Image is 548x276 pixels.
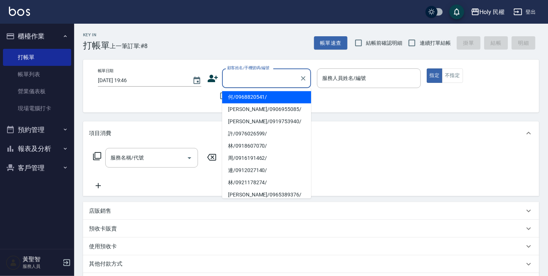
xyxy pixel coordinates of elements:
[468,4,508,20] button: Holy 民權
[83,255,539,273] div: 其他付款方式
[83,33,110,37] h2: Key In
[6,255,21,270] img: Person
[23,263,60,270] p: 服務人員
[98,74,185,87] input: YYYY/MM/DD hh:mm
[366,39,403,47] span: 結帳前確認明細
[222,140,311,152] li: 林/0918607070/
[89,225,117,233] p: 預收卡販賣
[83,121,539,145] div: 項目消費
[83,220,539,238] div: 預收卡販賣
[98,68,113,74] label: 帳單日期
[3,158,71,178] button: 客戶管理
[89,243,117,250] p: 使用預收卡
[188,72,206,90] button: Choose date, selected date is 2025-09-17
[222,176,311,189] li: 林/0921178274/
[184,152,195,164] button: Open
[3,27,71,46] button: 櫃檯作業
[222,115,311,128] li: [PERSON_NAME]/0919753940/
[442,68,463,83] button: 不指定
[480,7,505,17] div: Holy 民權
[89,207,111,215] p: 店販銷售
[3,139,71,158] button: 報表及分析
[3,49,71,66] a: 打帳單
[23,256,60,263] h5: 黃聖智
[89,260,126,268] p: 其他付款方式
[89,129,111,137] p: 項目消費
[449,4,464,19] button: save
[222,152,311,164] li: 周/0916191462/
[420,39,451,47] span: 連續打單結帳
[222,91,311,103] li: 何/0968820541/
[110,41,148,51] span: 上一筆訂單:#8
[227,65,270,71] label: 顧客姓名/手機號碼/編號
[222,164,311,176] li: 連/0912027140/
[3,83,71,100] a: 營業儀表板
[222,103,311,115] li: [PERSON_NAME]/0906955085/
[298,73,308,84] button: Clear
[3,66,71,83] a: 帳單列表
[83,40,110,51] h3: 打帳單
[83,202,539,220] div: 店販銷售
[511,5,539,19] button: 登出
[9,7,30,16] img: Logo
[3,120,71,139] button: 預約管理
[222,189,311,201] li: [PERSON_NAME]/0965389376/
[427,68,443,83] button: 指定
[314,36,347,50] button: 帳單速查
[83,238,539,255] div: 使用預收卡
[3,100,71,117] a: 現場電腦打卡
[222,128,311,140] li: 許/0976026599/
